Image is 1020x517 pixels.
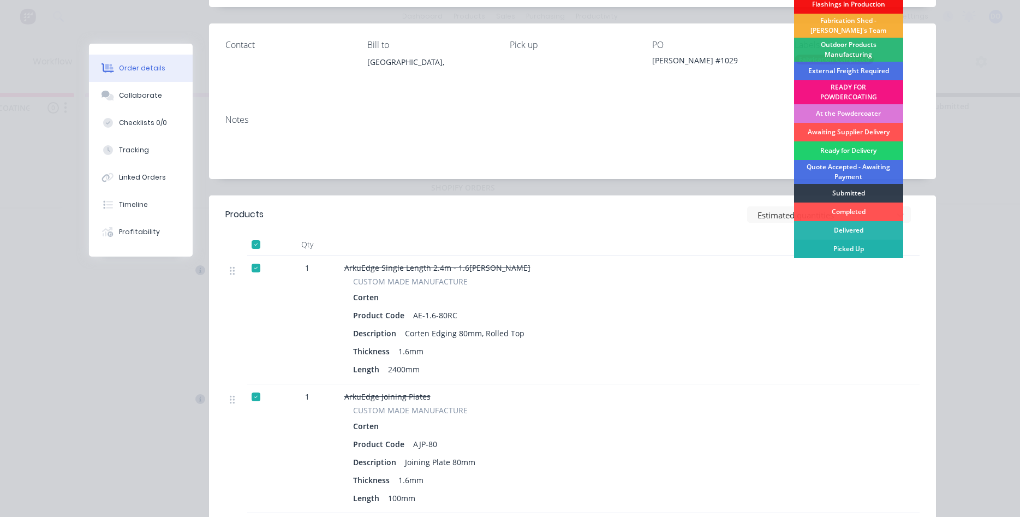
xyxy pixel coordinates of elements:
[89,164,193,191] button: Linked Orders
[119,200,148,210] div: Timeline
[225,208,264,221] div: Products
[119,91,162,100] div: Collaborate
[409,307,462,323] div: AE-1.6-80RC
[401,454,480,470] div: Joining Plate 80mm
[305,391,309,402] span: 1
[353,343,394,359] div: Thickness
[794,221,903,240] div: Delivered
[353,361,384,377] div: Length
[89,55,193,82] button: Order details
[119,227,160,237] div: Profitability
[794,104,903,123] div: At the Powdercoater
[119,118,167,128] div: Checklists 0/0
[89,191,193,218] button: Timeline
[794,240,903,258] div: Picked Up
[89,136,193,164] button: Tracking
[652,40,777,50] div: PO
[119,63,165,73] div: Order details
[353,325,401,341] div: Description
[384,490,420,506] div: 100mm
[89,109,193,136] button: Checklists 0/0
[275,234,340,255] div: Qty
[353,490,384,506] div: Length
[89,82,193,109] button: Collaborate
[89,218,193,246] button: Profitability
[305,262,309,274] span: 1
[353,472,394,488] div: Thickness
[794,123,903,141] div: Awaiting Supplier Delivery
[225,115,920,125] div: Notes
[353,307,409,323] div: Product Code
[353,436,409,452] div: Product Code
[119,145,149,155] div: Tracking
[510,40,635,50] div: Pick up
[794,141,903,160] div: Ready for Delivery
[794,160,903,184] div: Quote Accepted - Awaiting Payment
[794,14,903,38] div: Fabrication Shed - [PERSON_NAME]'s Team
[119,173,166,182] div: Linked Orders
[353,418,383,434] div: Corten
[409,436,442,452] div: AJP-80
[401,325,529,341] div: Corten Edging 80mm, Rolled Top
[794,38,903,62] div: Outdoor Products Manufacturing
[794,62,903,80] div: External Freight Required
[652,55,777,70] div: [PERSON_NAME] #1029
[384,361,424,377] div: 2400mm
[367,55,492,90] div: [GEOGRAPHIC_DATA],
[794,80,903,104] div: READY FOR POWDERCOATING
[344,263,530,273] span: ArkuEdge Single Length 2.4m - 1.6[PERSON_NAME]
[353,405,468,416] span: CUSTOM MADE MANUFACTURE
[344,391,431,402] span: ArkuEdge Joining Plates
[353,454,401,470] div: Description
[794,184,903,203] div: Submitted
[794,203,903,221] div: Completed
[367,55,492,70] div: [GEOGRAPHIC_DATA],
[353,276,468,287] span: CUSTOM MADE MANUFACTURE
[353,289,383,305] div: Corten
[394,343,428,359] div: 1.6mm
[394,472,428,488] div: 1.6mm
[367,40,492,50] div: Bill to
[225,40,350,50] div: Contact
